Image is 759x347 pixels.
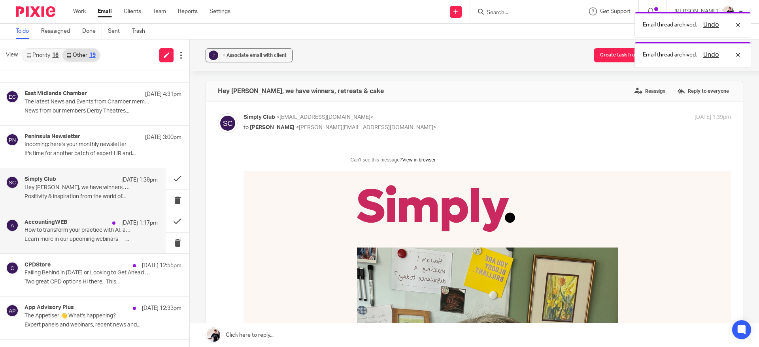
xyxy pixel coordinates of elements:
span: View [6,51,18,59]
p: The Appetiser 👋 What's happening? [25,313,150,319]
img: svg%3E [6,133,19,146]
p: [DATE] 4:31pm [145,90,181,98]
h4: AccountingWEB [25,219,67,226]
p: Positivity & inspiration from the world of... [25,193,158,200]
img: svg%3E [6,304,19,317]
button: ? + Associate email with client [206,48,293,62]
a: Reassigned [41,24,76,39]
button: Undo [701,50,721,60]
p: Two great CPD options Hi there, This... [25,279,181,285]
img: svg%3E [218,113,238,133]
a: Clients [124,8,141,15]
a: Sent [108,24,126,39]
a: Done [82,24,102,39]
p: Learn more in our upcoming webinars ‌ ‌ ‌ ‌ ‌ ‌... [25,236,158,243]
p: Falling Behind in [DATE] or Looking to Get Ahead in [DATE]? [25,270,150,276]
span: + Associate email with client [223,53,287,58]
img: svg%3E [6,176,19,189]
p: Incoming: here's your monthly newsletter [25,141,150,148]
p: How to transform your practice with AI, automation and strategic partnerships [25,227,131,234]
span: [PERSON_NAME] [250,125,295,130]
p: Email thread archived. [643,51,697,59]
span: to [244,125,249,130]
a: View in browser [159,8,192,14]
p: The latest News and Events from Chamber members [25,99,150,105]
p: [DATE] 12:55pm [142,262,181,270]
a: Priority16 [23,49,62,62]
h4: Peninsula Newsletter [25,133,80,140]
h4: Simply Club [25,176,56,183]
img: svg%3E [6,219,19,232]
img: svg%3E [6,262,19,274]
a: Work [73,8,86,15]
button: Undo [701,20,721,30]
img: svg%3E [6,90,19,103]
span: <[EMAIL_ADDRESS][DOMAIN_NAME]> [276,114,374,120]
span: Simply Club [244,114,275,120]
a: Trash [132,24,151,39]
h4: App Advisory Plus [25,304,74,311]
a: Team [153,8,166,15]
p: Hey [PERSON_NAME], we have winners, retreats & cake [25,184,131,191]
div: ? [209,51,218,60]
a: To do [16,24,35,39]
p: [DATE] 12:33pm [142,304,181,312]
p: [DATE] 1:39pm [695,113,731,122]
h4: Hey [PERSON_NAME], we have winners, retreats & cake [218,87,384,95]
p: It's time for another batch of expert HR and... [25,150,181,157]
p: Email thread archived. [643,21,697,29]
p: [DATE] 3:00pm [145,133,181,141]
a: Reports [178,8,198,15]
a: Other19 [62,49,99,62]
h4: CPDStore [25,262,51,268]
a: Email [98,8,112,15]
div: 19 [89,53,96,58]
p: News from our members Derby Theatres... [25,108,181,114]
a: Settings [210,8,230,15]
p: [DATE] 1:39pm [121,176,158,184]
img: AV307615.jpg [722,6,734,18]
p: Expert panels and webinars, recent news and... [25,322,181,328]
label: Reply to everyone [675,85,731,97]
div: 16 [52,53,59,58]
span: <[PERSON_NAME][EMAIL_ADDRESS][DOMAIN_NAME]> [296,125,436,130]
img: Pixie [16,6,55,17]
label: Reassign [632,85,667,97]
p: [DATE] 1:17pm [121,219,158,227]
strong: Can't see this message? [107,8,193,14]
h4: East Midlands Chamber [25,90,87,97]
